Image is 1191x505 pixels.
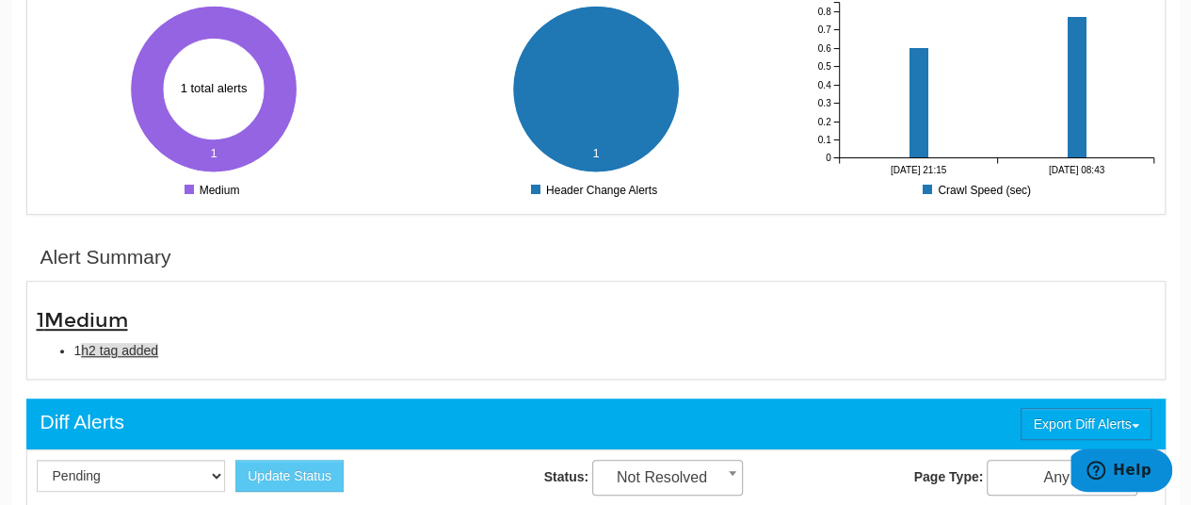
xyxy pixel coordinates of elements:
[74,341,1155,360] li: 1
[817,135,830,145] tspan: 0.1
[987,460,1137,496] span: Any
[817,24,830,35] tspan: 0.7
[817,43,830,54] tspan: 0.6
[44,308,128,333] span: Medium
[817,98,830,108] tspan: 0.3
[544,469,588,484] strong: Status:
[1048,165,1104,175] tspan: [DATE] 08:43
[913,469,983,484] strong: Page Type:
[181,81,248,95] text: 1 total alerts
[593,464,742,491] span: Not Resolved
[81,343,158,358] span: h2 tag added
[37,308,128,333] span: 1
[988,464,1136,491] span: Any
[817,80,830,90] tspan: 0.4
[817,61,830,72] tspan: 0.5
[817,7,830,17] tspan: 0.8
[890,165,946,175] tspan: [DATE] 21:15
[40,408,124,436] div: Diff Alerts
[592,460,743,496] span: Not Resolved
[1021,408,1151,440] button: Export Diff Alerts
[1070,448,1172,496] iframe: Opens a widget where you can find more information
[40,243,171,271] div: Alert Summary
[817,117,830,127] tspan: 0.2
[825,153,830,163] tspan: 0
[235,460,344,492] button: Update Status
